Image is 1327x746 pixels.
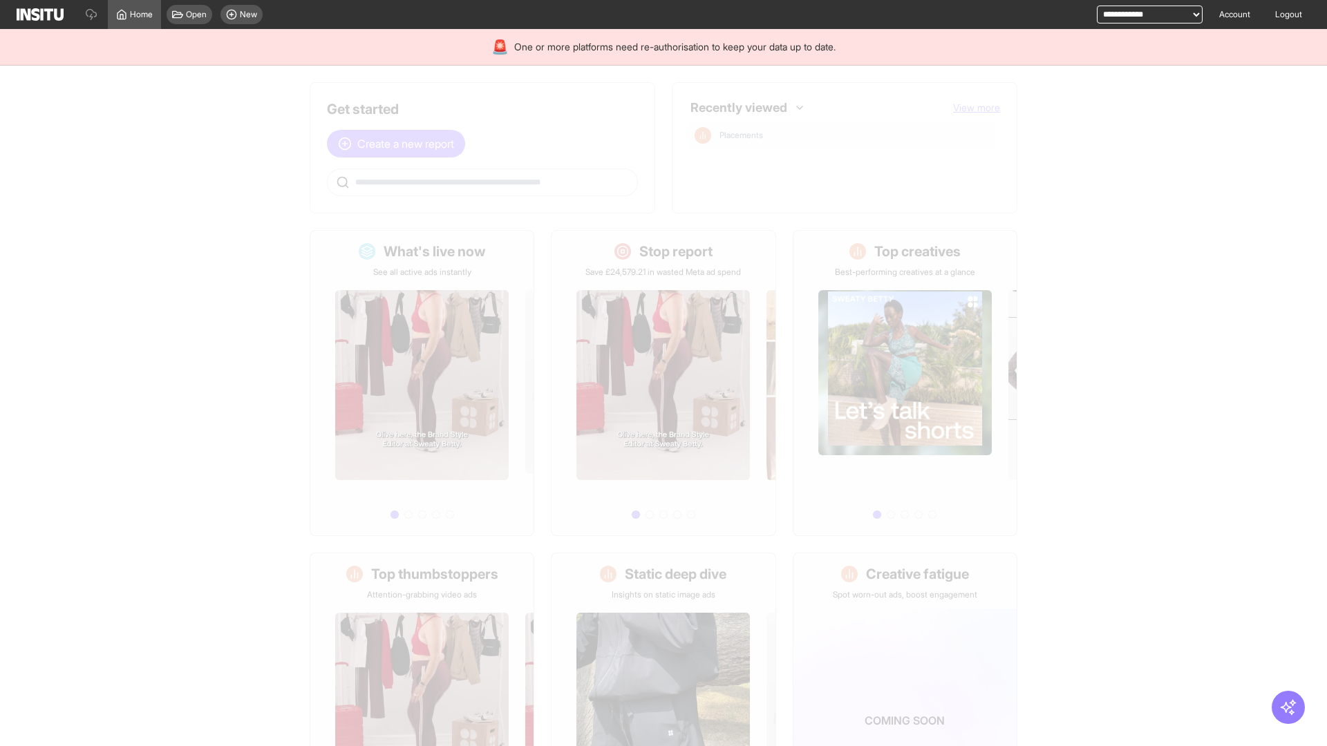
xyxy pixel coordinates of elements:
span: Home [130,9,153,20]
img: Logo [17,8,64,21]
span: Open [186,9,207,20]
span: New [240,9,257,20]
span: One or more platforms need re-authorisation to keep your data up to date. [514,40,836,54]
div: 🚨 [491,37,509,57]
